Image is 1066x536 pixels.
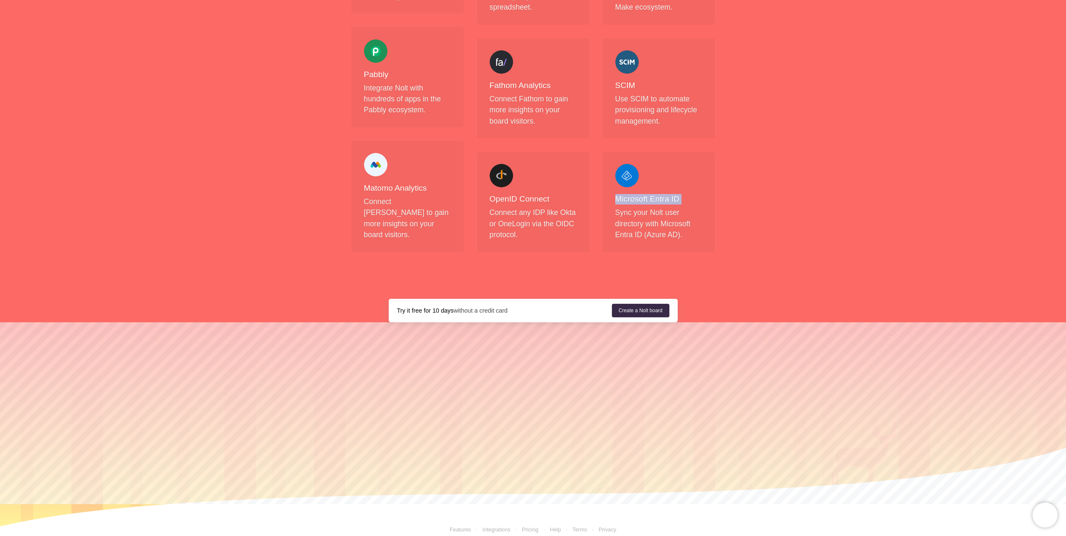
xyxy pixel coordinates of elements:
[490,207,577,240] p: Connect any IDP like Okta or OneLogin via the OIDC protocol.
[511,526,539,533] a: Pricing
[490,194,577,205] h4: OpenID Connect
[397,307,454,314] strong: Try it free for 10 days
[561,526,587,533] a: Terms
[364,70,451,80] h4: Pabbly
[615,194,702,205] h4: Microsoft Entra ID
[1032,502,1058,528] iframe: Chatra live chat
[364,183,451,194] h4: Matomo Analytics
[587,526,617,533] a: Privacy
[364,83,451,116] p: Integrate Nolt with hundreds of apps in the Pabbly ecosystem.
[490,80,577,91] h4: Fathom Analytics
[364,196,451,241] p: Connect [PERSON_NAME] to gain more insights on your board visitors.
[615,93,702,127] p: Use SCIM to automate provisioning and lifecycle management.
[615,80,702,91] h4: SCIM
[450,526,471,533] a: Features
[615,207,702,240] p: Sync your Nolt user directory with Microsoft Entra ID (Azure AD).
[612,304,669,317] a: Create a Nolt board
[490,93,577,127] p: Connect Fathom to gain more insights on your board visitors.
[471,526,510,533] a: Integrations
[550,526,561,533] a: Help
[397,306,612,315] div: without a credit card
